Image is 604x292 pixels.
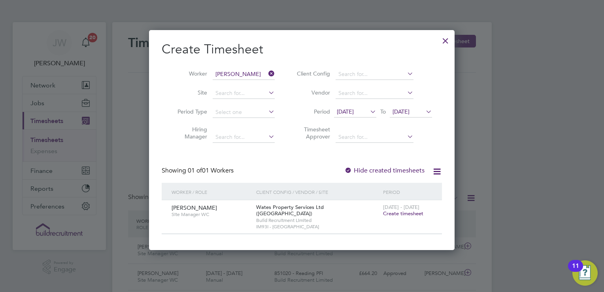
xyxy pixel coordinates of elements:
input: Search for... [213,69,275,80]
label: Vendor [294,89,330,96]
span: Create timesheet [383,210,423,217]
span: To [378,106,388,117]
span: [DATE] - [DATE] [383,204,419,210]
label: Worker [172,70,207,77]
input: Search for... [213,88,275,99]
div: 11 [572,266,579,276]
span: Site Manager WC [172,211,250,218]
input: Search for... [336,69,413,80]
span: 01 of [188,167,202,174]
div: Worker / Role [170,183,254,201]
input: Select one [213,107,275,118]
input: Search for... [213,132,275,143]
span: [DATE] [393,108,410,115]
label: Site [172,89,207,96]
div: Showing [162,167,235,175]
span: [PERSON_NAME] [172,204,217,211]
label: Timesheet Approver [294,126,330,140]
span: Wates Property Services Ltd ([GEOGRAPHIC_DATA]) [256,204,324,217]
label: Period [294,108,330,115]
button: Open Resource Center, 11 new notifications [572,260,598,286]
input: Search for... [336,132,413,143]
input: Search for... [336,88,413,99]
h2: Create Timesheet [162,41,442,58]
label: Period Type [172,108,207,115]
span: 01 Workers [188,167,234,174]
div: Period [381,183,434,201]
span: Build Recruitment Limited [256,217,379,224]
span: [DATE] [337,108,354,115]
label: Hide created timesheets [344,167,425,174]
div: Client Config / Vendor / Site [254,183,381,201]
label: Client Config [294,70,330,77]
label: Hiring Manager [172,126,207,140]
span: IM93I - [GEOGRAPHIC_DATA] [256,224,379,230]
